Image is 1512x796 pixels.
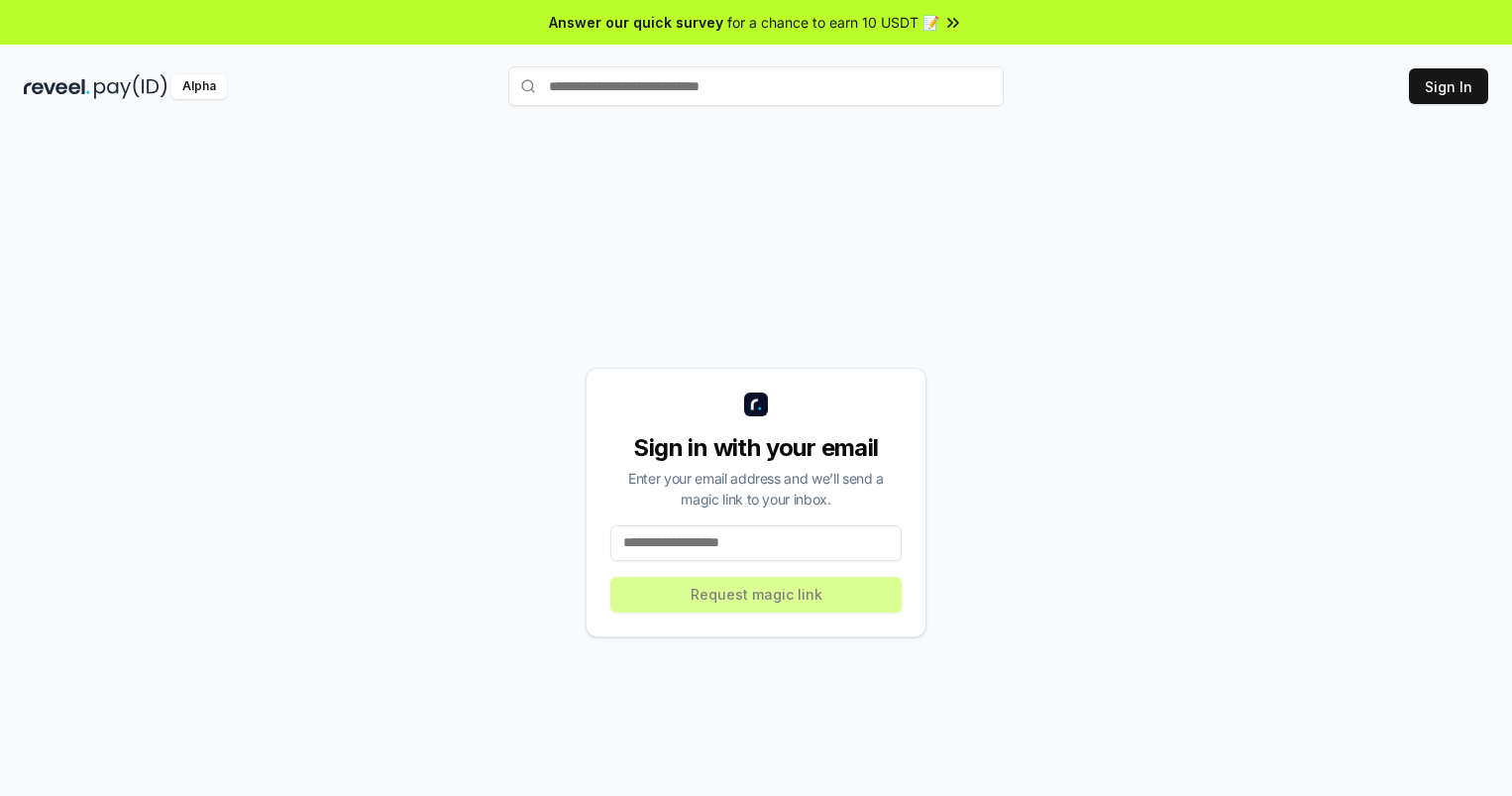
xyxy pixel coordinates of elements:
div: Enter your email address and we’ll send a magic link to your inbox. [610,468,902,510]
button: Sign In [1409,68,1488,104]
span: Answer our quick survey [549,12,723,33]
img: pay_id [94,74,167,99]
span: for a chance to earn 10 USDT 📝 [727,12,939,33]
img: reveel_dark [24,74,90,99]
div: Sign in with your email [610,432,902,464]
div: Alpha [171,74,227,99]
img: logo_small [744,393,768,416]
